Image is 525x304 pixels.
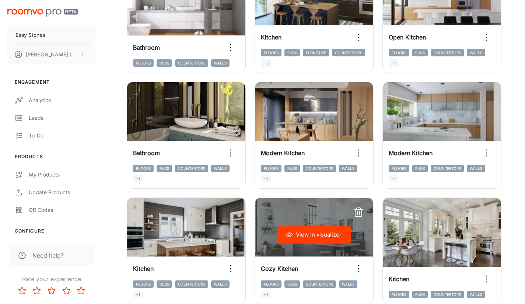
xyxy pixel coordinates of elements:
[32,251,64,260] span: Need help?
[431,165,464,172] span: Countertops
[26,50,73,59] p: [PERSON_NAME] L
[389,165,409,172] span: Floors
[175,280,208,288] span: Countertops
[467,291,485,298] span: Walls
[175,59,208,67] span: Countertops
[277,226,351,244] button: View in visualizer
[284,49,300,56] span: Rugs
[133,59,154,67] span: Floors
[261,49,281,56] span: Floors
[284,165,300,172] span: Rugs
[211,280,230,288] span: Walls
[133,43,160,52] h6: Bathroom
[431,291,464,298] span: Countertops
[7,9,78,17] img: Roomvo PRO Beta
[157,165,172,172] span: Rugs
[133,264,154,273] h6: Kitchen
[7,45,95,64] button: [PERSON_NAME] L
[284,280,300,288] span: Rugs
[389,59,399,67] span: +1
[261,33,281,42] h6: Kitchen
[133,175,143,182] span: +1
[29,283,44,298] button: Rate 2 star
[389,33,426,42] h6: Open Kitchen
[133,148,160,157] h6: Bathroom
[175,165,208,172] span: Countertops
[303,49,329,56] span: Furniture
[157,59,172,67] span: Rugs
[467,165,485,172] span: Walls
[29,114,95,122] div: Leads
[29,96,95,104] div: Analytics
[29,132,95,140] div: To-do
[332,49,365,56] span: Countertops
[303,165,336,172] span: Countertops
[133,291,143,298] span: +1
[6,275,97,283] p: Rate your experience
[133,165,154,172] span: Floors
[412,165,428,172] span: Rugs
[29,188,95,196] div: Update Products
[261,148,305,157] h6: Modern Kitchen
[261,59,272,67] span: +3
[389,175,399,182] span: +1
[389,49,409,56] span: Floors
[15,283,29,298] button: Rate 1 star
[7,25,95,45] button: Easy Stones
[59,283,74,298] button: Rate 4 star
[15,31,45,39] p: Easy Stones
[389,275,409,283] h6: Kitchen
[261,175,271,182] span: +1
[211,59,230,67] span: Walls
[261,264,298,273] h6: Cozy Kitchen
[303,280,336,288] span: Countertops
[431,49,464,56] span: Countertops
[133,280,154,288] span: Floors
[389,291,409,298] span: Floors
[74,283,88,298] button: Rate 5 star
[412,49,428,56] span: Rugs
[339,165,357,172] span: Walls
[157,280,172,288] span: Rugs
[467,49,485,56] span: Walls
[389,148,433,157] h6: Modern Kitchen
[412,291,428,298] span: Rugs
[211,165,230,172] span: Walls
[44,283,59,298] button: Rate 3 star
[339,280,357,288] span: Walls
[261,165,281,172] span: Floors
[29,206,95,214] div: QR Codes
[261,291,271,298] span: +1
[261,280,281,288] span: Floors
[29,171,95,179] div: My Products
